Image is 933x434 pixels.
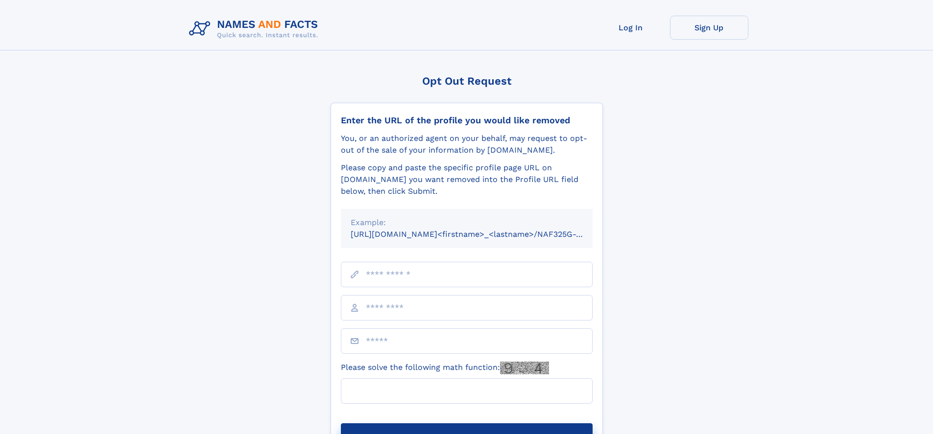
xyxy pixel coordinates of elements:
[341,162,593,197] div: Please copy and paste the specific profile page URL on [DOMAIN_NAME] you want removed into the Pr...
[592,16,670,40] a: Log In
[341,115,593,126] div: Enter the URL of the profile you would like removed
[670,16,748,40] a: Sign Up
[331,75,603,87] div: Opt Out Request
[185,16,326,42] img: Logo Names and Facts
[341,133,593,156] div: You, or an authorized agent on your behalf, may request to opt-out of the sale of your informatio...
[351,217,583,228] div: Example:
[351,229,611,239] small: [URL][DOMAIN_NAME]<firstname>_<lastname>/NAF325G-xxxxxxxx
[341,362,549,374] label: Please solve the following math function:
